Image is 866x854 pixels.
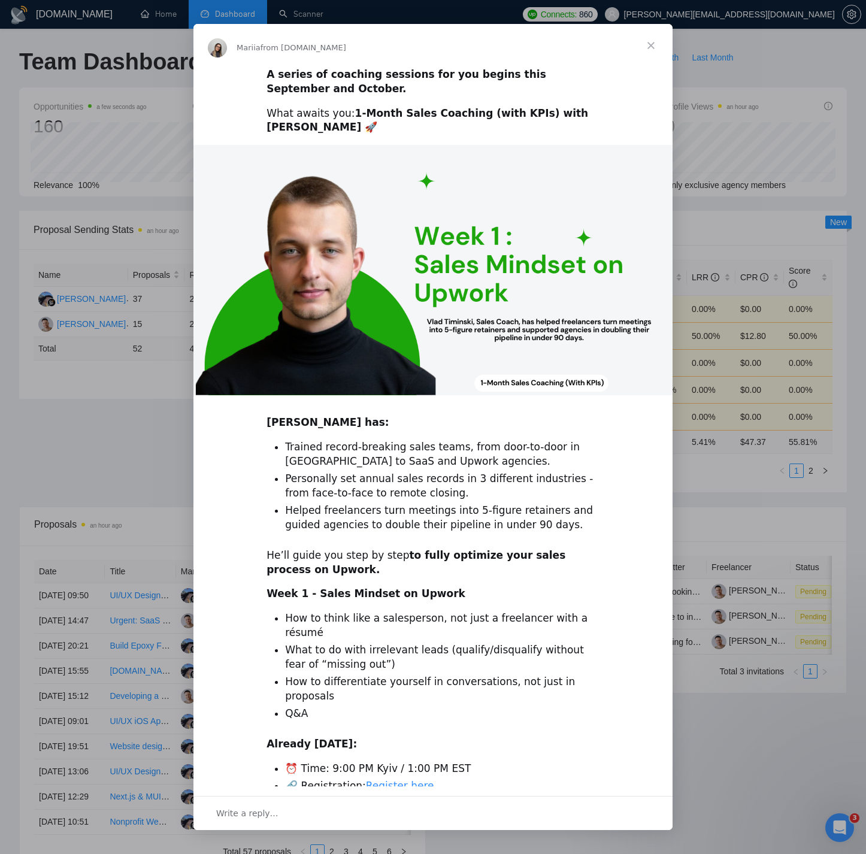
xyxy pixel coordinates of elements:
b: A series of coaching sessions for you begins this September and October. [267,68,546,95]
b: 1-Month Sales Coaching (with KPIs) with [PERSON_NAME] 🚀 [267,107,588,134]
li: Trained record-breaking sales teams, from door-to-door in [GEOGRAPHIC_DATA] to SaaS and Upwork ag... [285,440,599,469]
span: Mariia [237,43,261,52]
li: ⏰ Time: 9:00 PM Kyiv / 1:00 PM EST [285,762,599,776]
div: He’ll guide you step by step [267,549,599,577]
li: Q&A [285,707,599,721]
b: to fully optimize your sales process on Upwork. [267,549,565,576]
b: Week 1 - Sales Mindset on Upwork [267,587,465,599]
img: Profile image for Mariia [208,38,227,57]
li: Helped freelancers turn meetings into 5-figure retainers and guided agencies to double their pipe... [285,504,599,532]
a: Register here [366,780,434,792]
b: [PERSON_NAME] has: [267,416,389,428]
li: What to do with irrelevant leads (qualify/disqualify without fear of “missing out”) [285,643,599,672]
span: Close [629,24,673,67]
div: What awaits you: [267,107,599,135]
span: from [DOMAIN_NAME] [261,43,346,52]
li: How to think like a salesperson, not just a freelancer with a résumé [285,611,599,640]
li: 🔗 Registration: [285,779,599,794]
li: How to differentiate yourself in conversations, not just in proposals [285,675,599,704]
li: Personally set annual sales records in 3 different industries - from face-to-face to remote closing. [285,472,599,501]
span: Write a reply… [216,805,278,821]
div: Open conversation and reply [193,796,673,830]
b: Already [DATE]: [267,738,357,750]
